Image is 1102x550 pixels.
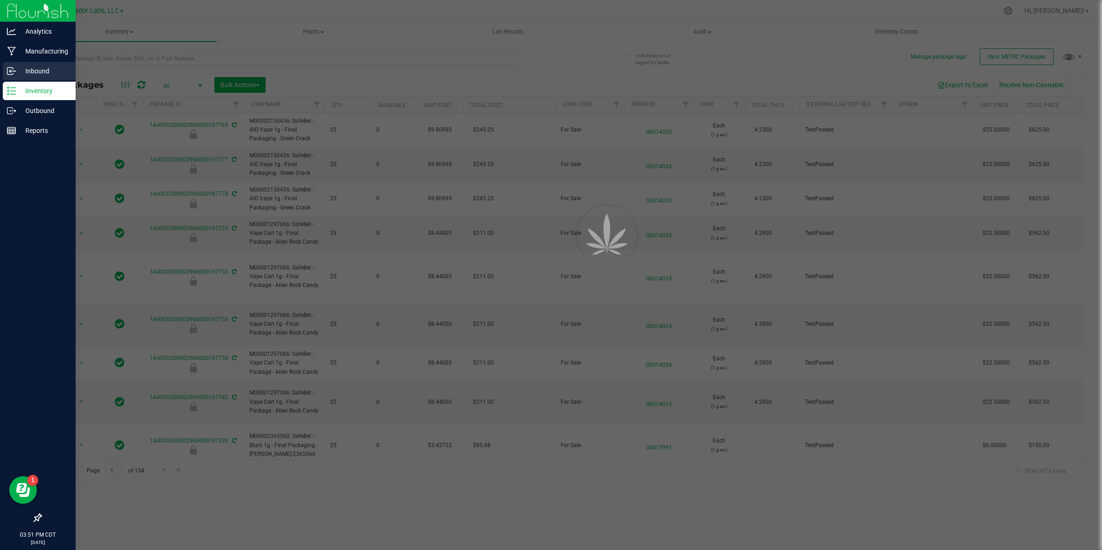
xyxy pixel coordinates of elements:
[7,106,16,115] inline-svg: Outbound
[16,125,71,136] p: Reports
[16,85,71,96] p: Inventory
[16,105,71,116] p: Outbound
[7,47,16,56] inline-svg: Manufacturing
[16,26,71,37] p: Analytics
[7,126,16,135] inline-svg: Reports
[7,27,16,36] inline-svg: Analytics
[9,476,37,504] iframe: Resource center
[16,66,71,77] p: Inbound
[7,66,16,76] inline-svg: Inbound
[16,46,71,57] p: Manufacturing
[7,86,16,96] inline-svg: Inventory
[27,475,38,486] iframe: Resource center unread badge
[4,539,71,546] p: [DATE]
[4,531,71,539] p: 03:51 PM CDT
